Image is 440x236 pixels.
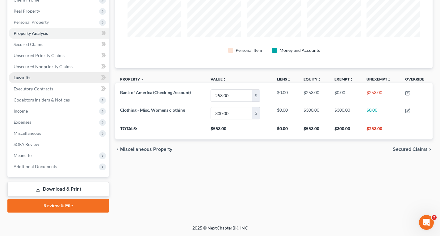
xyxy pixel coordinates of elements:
[14,119,31,125] span: Expenses
[252,107,260,119] div: $
[9,28,109,39] a: Property Analysis
[9,139,109,150] a: SOFA Review
[272,87,299,104] td: $0.00
[367,77,391,81] a: Unexemptunfold_more
[329,122,362,139] th: $300.00
[304,77,321,81] a: Equityunfold_more
[9,61,109,72] a: Unsecured Nonpriority Claims
[432,215,437,220] span: 2
[9,72,109,83] a: Lawsuits
[120,90,191,95] span: Bank of America (Checking Account)
[14,31,48,36] span: Property Analysis
[44,225,396,236] div: 2025 © NextChapterBK, INC
[120,77,144,81] a: Property expand_less
[393,147,433,152] button: Secured Claims chevron_right
[14,42,43,47] span: Secured Claims
[140,78,144,81] i: expand_less
[9,50,109,61] a: Unsecured Priority Claims
[9,83,109,94] a: Executory Contracts
[120,107,185,113] span: Clothing - Misc. Womens clothing
[14,86,53,91] span: Executory Contracts
[14,164,57,169] span: Additional Documents
[14,19,49,25] span: Personal Property
[329,87,362,104] td: $0.00
[252,90,260,101] div: $
[14,130,41,136] span: Miscellaneous
[400,73,433,87] th: Override
[362,105,400,122] td: $0.00
[211,77,226,81] a: Valueunfold_more
[14,53,65,58] span: Unsecured Priority Claims
[115,147,120,152] i: chevron_left
[223,78,226,81] i: unfold_more
[211,107,252,119] input: 0.00
[329,105,362,122] td: $300.00
[272,105,299,122] td: $0.00
[419,215,434,230] iframe: Intercom live chat
[14,64,73,69] span: Unsecured Nonpriority Claims
[334,77,353,81] a: Exemptunfold_more
[299,105,329,122] td: $300.00
[14,97,70,102] span: Codebtors Insiders & Notices
[287,78,291,81] i: unfold_more
[272,122,299,139] th: $0.00
[7,199,109,213] a: Review & File
[317,78,321,81] i: unfold_more
[393,147,428,152] span: Secured Claims
[362,87,400,104] td: $253.00
[236,47,262,53] div: Personal Item
[428,147,433,152] i: chevron_right
[14,142,39,147] span: SOFA Review
[387,78,391,81] i: unfold_more
[115,122,206,139] th: Totals:
[299,122,329,139] th: $553.00
[120,147,172,152] span: Miscellaneous Property
[277,77,291,81] a: Liensunfold_more
[7,182,109,197] a: Download & Print
[279,47,320,53] div: Money and Accounts
[211,90,252,101] input: 0.00
[362,122,400,139] th: $253.00
[14,108,28,114] span: Income
[350,78,353,81] i: unfold_more
[14,8,40,14] span: Real Property
[299,87,329,104] td: $253.00
[14,153,35,158] span: Means Test
[14,75,30,80] span: Lawsuits
[115,147,172,152] button: chevron_left Miscellaneous Property
[9,39,109,50] a: Secured Claims
[206,122,272,139] th: $553.00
